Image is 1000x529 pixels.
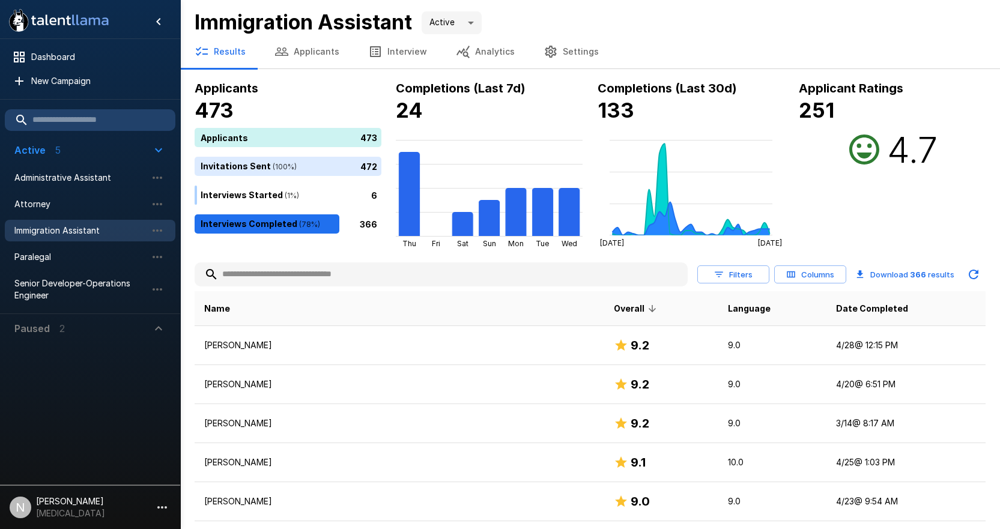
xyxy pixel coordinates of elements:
[962,262,986,286] button: Updated Today - 2:57 PM
[757,238,781,247] tspan: [DATE]
[195,98,234,122] b: 473
[728,417,817,429] p: 9.0
[260,35,354,68] button: Applicants
[204,301,230,316] span: Name
[562,239,577,248] tspan: Wed
[826,443,986,482] td: 4/25 @ 1:03 PM
[614,301,660,316] span: Overall
[508,239,524,248] tspan: Mon
[204,339,595,351] p: [PERSON_NAME]
[204,456,595,468] p: [PERSON_NAME]
[402,239,416,248] tspan: Thu
[697,265,769,284] button: Filters
[887,128,938,171] h2: 4.7
[195,10,412,34] b: Immigration Assistant
[728,339,817,351] p: 9.0
[441,35,529,68] button: Analytics
[529,35,613,68] button: Settings
[536,239,550,248] tspan: Tue
[631,336,649,355] h6: 9.2
[910,270,926,279] b: 366
[728,456,817,468] p: 10.0
[631,375,649,394] h6: 9.2
[204,378,595,390] p: [PERSON_NAME]
[432,239,440,248] tspan: Fri
[600,238,624,247] tspan: [DATE]
[728,495,817,507] p: 9.0
[799,98,834,122] b: 251
[826,404,986,443] td: 3/14 @ 8:17 AM
[457,239,468,248] tspan: Sat
[396,98,423,122] b: 24
[180,35,260,68] button: Results
[774,265,846,284] button: Columns
[826,365,986,404] td: 4/20 @ 6:51 PM
[360,160,377,172] p: 472
[195,81,258,95] b: Applicants
[360,217,377,230] p: 366
[851,262,959,286] button: Download 366 results
[826,326,986,365] td: 4/28 @ 12:15 PM
[836,301,908,316] span: Date Completed
[728,378,817,390] p: 9.0
[598,98,634,122] b: 133
[396,81,526,95] b: Completions (Last 7d)
[631,414,649,433] h6: 9.2
[360,131,377,144] p: 473
[204,417,595,429] p: [PERSON_NAME]
[826,482,986,521] td: 4/23 @ 9:54 AM
[728,301,771,316] span: Language
[204,495,595,507] p: [PERSON_NAME]
[354,35,441,68] button: Interview
[598,81,737,95] b: Completions (Last 30d)
[483,239,496,248] tspan: Sun
[631,492,650,511] h6: 9.0
[631,453,646,472] h6: 9.1
[422,11,482,34] div: Active
[371,189,377,201] p: 6
[799,81,903,95] b: Applicant Ratings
